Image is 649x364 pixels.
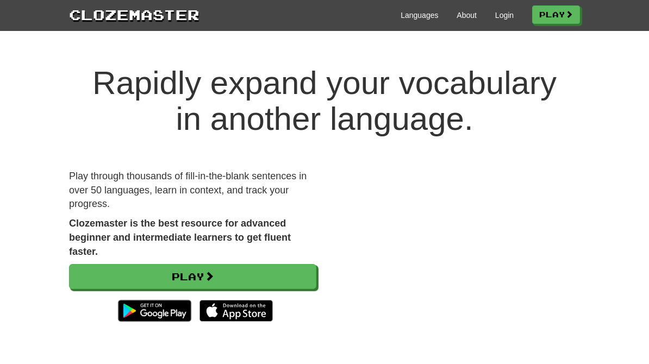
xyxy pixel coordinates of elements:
img: Download_on_the_App_Store_Badge_US-UK_135x40-25178aeef6eb6b83b96f5f2d004eda3bffbb37122de64afbaef7... [199,300,273,322]
a: About [457,10,477,21]
a: Languages [401,10,438,21]
img: Get it on Google Play [113,294,197,327]
a: Play [69,264,316,289]
a: Clozemaster [69,4,199,24]
p: Play through thousands of fill-in-the-blank sentences in over 50 languages, learn in context, and... [69,170,316,211]
a: Login [495,10,514,21]
a: Play [532,5,580,24]
strong: Clozemaster is the best resource for advanced beginner and intermediate learners to get fluent fa... [69,218,291,256]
